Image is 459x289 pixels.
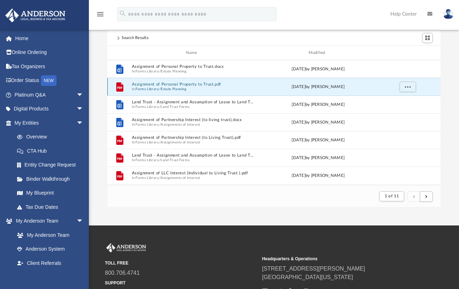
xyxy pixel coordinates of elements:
a: 800.706.4741 [105,270,140,276]
a: Home [5,31,94,45]
span: arrow_drop_down [76,116,91,130]
a: Online Ordering [5,45,94,60]
div: id [111,50,128,56]
div: Name [132,50,254,56]
i: menu [96,10,105,18]
button: Assignment of LLC Interest (Individual to Living Trust ).pdf [132,171,254,176]
a: Entity Change Request [10,158,94,172]
span: In [132,105,254,109]
img: User Pic [443,9,454,19]
span: In [132,87,254,92]
button: Forms Library [135,122,159,127]
img: Anderson Advisors Platinum Portal [3,9,68,22]
button: Forms Library [135,158,159,163]
button: Forms Library [135,69,159,74]
a: Digital Productsarrow_drop_down [5,102,94,116]
button: Assignments of Interest [161,140,200,145]
div: Search Results [122,35,149,41]
span: In [132,140,254,145]
button: Estate Planning [161,87,187,92]
span: In [132,69,254,74]
div: [DATE] by [PERSON_NAME] [257,84,379,90]
span: / [159,105,161,109]
button: Assignments of Interest [161,176,200,180]
button: 1 of 11 [379,191,405,201]
button: Estate Planning [161,69,187,74]
a: Tax Organizers [5,59,94,73]
small: Headquarters & Operations [262,256,414,262]
img: Anderson Advisors Platinum Portal [105,243,148,252]
span: In [132,122,254,127]
div: Modified [257,50,379,56]
button: Land Trust Forms [161,105,190,109]
a: My Blueprint [10,186,91,200]
div: [DATE] by [PERSON_NAME] [257,155,379,161]
button: Assignment of Personal Property to Trust.docx [132,65,254,69]
a: [GEOGRAPHIC_DATA][US_STATE] [262,274,353,280]
span: / [159,122,161,127]
button: Land Trust - Assignment and Assumption of Lease to Land Trust.docx [132,100,254,105]
a: Order StatusNEW [5,73,94,88]
span: arrow_drop_down [76,102,91,116]
button: Switch to Grid View [422,33,433,43]
small: SUPPORT [105,280,257,286]
span: / [159,140,161,145]
span: In [132,176,254,180]
button: Forms Library [135,105,159,109]
a: Binder Walkthrough [10,172,94,186]
div: NEW [41,75,57,86]
a: Platinum Q&Aarrow_drop_down [5,88,94,102]
button: Land Trust - Assignment and Assumption of Lease to Land Trust (with instructions).pdf [132,153,254,158]
div: grid [107,60,441,185]
a: [STREET_ADDRESS][PERSON_NAME] [262,266,365,272]
a: My Anderson Team [10,228,87,242]
div: [DATE] by [PERSON_NAME] [257,119,379,126]
i: search [119,10,127,17]
button: Forms Library [135,140,159,145]
button: More options [400,82,416,92]
span: / [159,87,161,92]
div: id [382,50,432,56]
button: Assignment of Partnership Interest (to living trust).docx [132,118,254,122]
span: / [159,176,161,180]
div: [DATE] by [PERSON_NAME] [257,173,379,179]
a: Anderson System [10,242,91,256]
a: My Entitiesarrow_drop_down [5,116,94,130]
button: Assignments of Interest [161,122,200,127]
a: menu [96,13,105,18]
span: / [159,158,161,163]
div: [DATE] by [PERSON_NAME] [257,66,379,72]
span: In [132,158,254,163]
span: arrow_drop_down [76,88,91,102]
button: Forms Library [135,176,159,180]
button: Land Trust Forms [161,158,190,163]
a: Overview [10,130,94,144]
span: / [159,69,161,74]
button: Assignment of Partnership Interest (to Living Trust).pdf [132,136,254,140]
button: Forms Library [135,87,159,92]
a: CTA Hub [10,144,94,158]
a: Tax Due Dates [10,200,94,214]
button: Assignment of Personal Property to Trust.pdf [132,82,254,87]
span: 1 of 11 [385,194,399,198]
a: My Anderson Teamarrow_drop_down [5,214,91,228]
span: arrow_drop_down [76,214,91,229]
small: TOLL FREE [105,260,257,266]
div: [DATE] by [PERSON_NAME] [257,102,379,108]
div: [DATE] by [PERSON_NAME] [257,137,379,143]
a: Client Referrals [10,256,91,270]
